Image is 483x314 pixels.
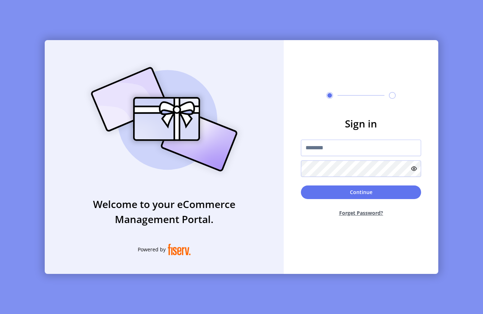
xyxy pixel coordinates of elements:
img: card_Illustration.svg [80,59,248,179]
button: Forget Password? [301,203,421,222]
button: Continue [301,185,421,199]
h3: Welcome to your eCommerce Management Portal. [45,197,284,227]
span: Powered by [138,246,166,253]
h3: Sign in [301,116,421,131]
